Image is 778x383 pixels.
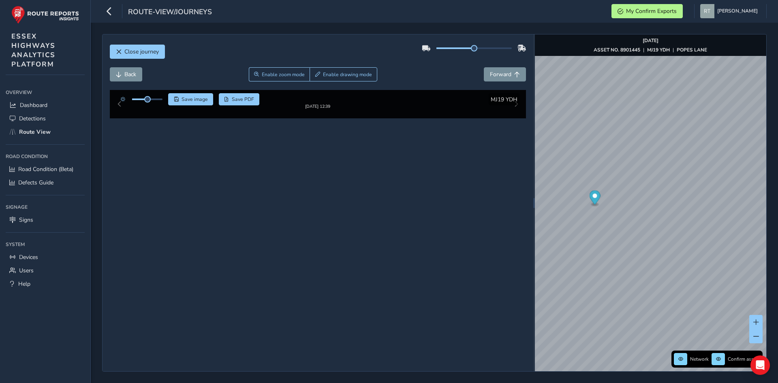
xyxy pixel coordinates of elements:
[11,32,56,69] span: ESSEX HIGHWAYS ANALYTICS PLATFORM
[6,250,85,264] a: Devices
[6,112,85,125] a: Detections
[124,71,136,78] span: Back
[110,45,165,59] button: Close journey
[491,96,517,103] span: MJ19 YDH
[6,176,85,189] a: Defects Guide
[6,213,85,227] a: Signs
[19,253,38,261] span: Devices
[19,115,46,122] span: Detections
[128,7,212,18] span: route-view/journeys
[11,6,79,24] img: rr logo
[310,67,377,81] button: Draw
[262,71,305,78] span: Enable zoom mode
[232,96,254,103] span: Save PDF
[19,128,51,136] span: Route View
[249,67,310,81] button: Zoom
[18,179,53,186] span: Defects Guide
[6,163,85,176] a: Road Condition (Beta)
[690,356,709,362] span: Network
[124,48,159,56] span: Close journey
[18,165,73,173] span: Road Condition (Beta)
[6,86,85,98] div: Overview
[110,67,142,81] button: Back
[647,47,670,53] strong: MJ19 YDH
[6,238,85,250] div: System
[6,201,85,213] div: Signage
[717,4,758,18] span: [PERSON_NAME]
[293,110,342,116] div: [DATE] 12:39
[6,150,85,163] div: Road Condition
[6,277,85,291] a: Help
[594,47,640,53] strong: ASSET NO. 8901445
[168,93,213,105] button: Save
[19,216,33,224] span: Signs
[6,264,85,277] a: Users
[677,47,707,53] strong: POPES LANE
[611,4,683,18] button: My Confirm Exports
[6,98,85,112] a: Dashboard
[643,37,658,44] strong: [DATE]
[219,93,260,105] button: PDF
[484,67,526,81] button: Forward
[18,280,30,288] span: Help
[19,267,34,274] span: Users
[589,190,600,207] div: Map marker
[594,47,707,53] div: | |
[700,4,714,18] img: diamond-layout
[626,7,677,15] span: My Confirm Exports
[750,355,770,375] div: Open Intercom Messenger
[490,71,511,78] span: Forward
[728,356,760,362] span: Confirm assets
[20,101,47,109] span: Dashboard
[6,125,85,139] a: Route View
[323,71,372,78] span: Enable drawing mode
[293,102,342,110] img: Thumbnail frame
[182,96,208,103] span: Save image
[700,4,761,18] button: [PERSON_NAME]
